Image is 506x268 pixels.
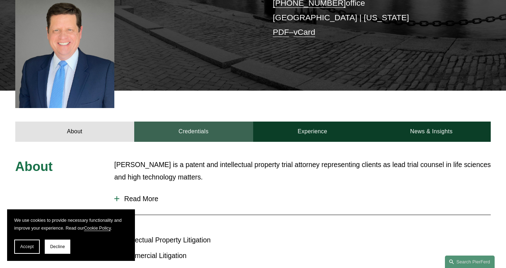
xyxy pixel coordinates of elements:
[445,256,495,268] a: Search this site
[50,244,65,249] span: Decline
[114,159,491,183] p: [PERSON_NAME] is a patent and intellectual property trial attorney representing clients as lead t...
[114,189,491,208] button: Read More
[7,209,135,261] section: Cookie banner
[253,122,372,142] a: Experience
[84,226,110,231] a: Cookie Policy
[273,27,289,37] a: PDF
[120,250,253,262] p: Commercial Litigation
[15,159,53,174] span: About
[120,234,253,246] p: Intellectual Property Litigation
[45,240,70,254] button: Decline
[119,195,491,203] span: Read More
[14,216,128,232] p: We use cookies to provide necessary functionality and improve your experience. Read our .
[14,240,40,254] button: Accept
[294,27,315,37] a: vCard
[372,122,491,142] a: News & Insights
[134,122,253,142] a: Credentials
[15,122,134,142] a: About
[20,244,34,249] span: Accept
